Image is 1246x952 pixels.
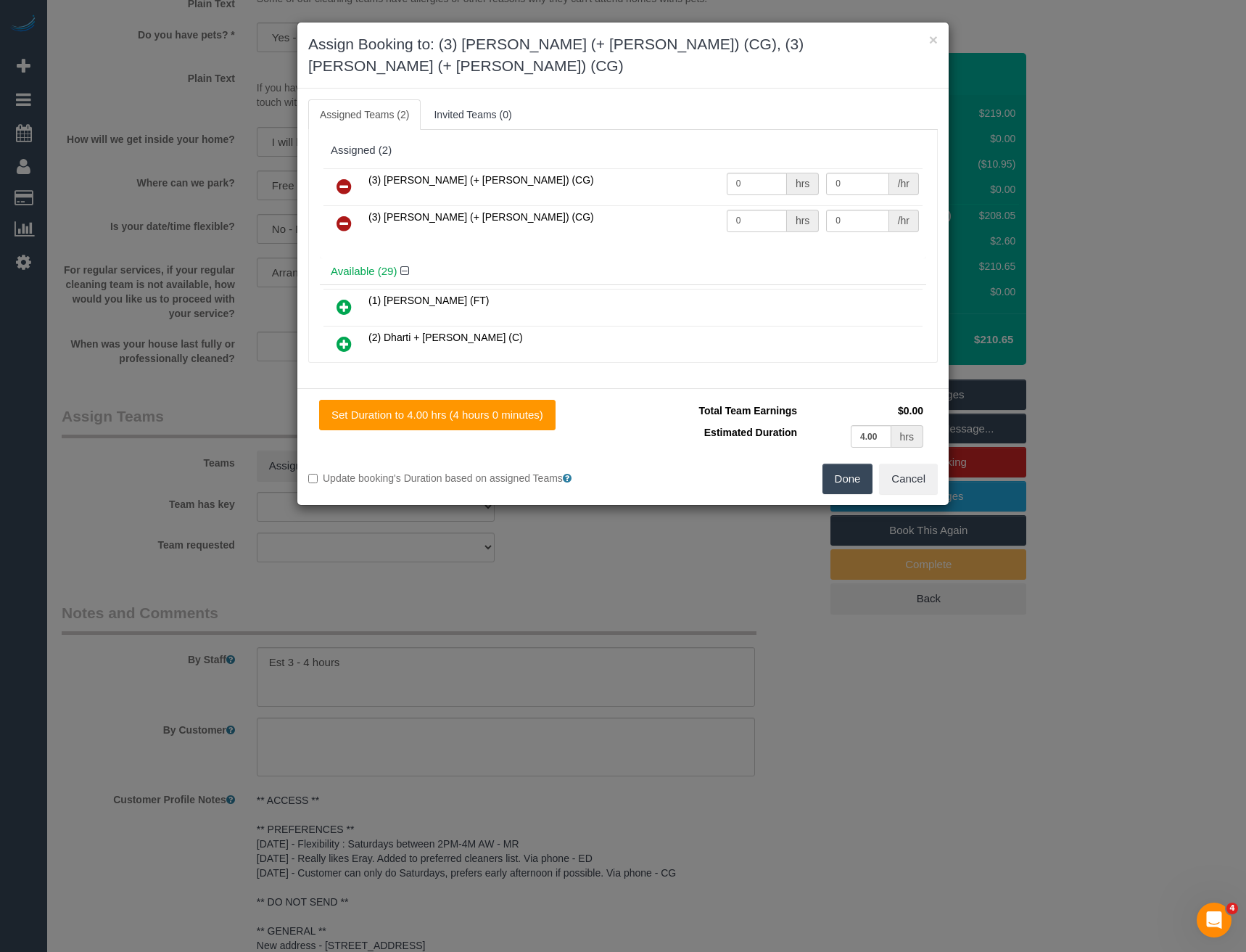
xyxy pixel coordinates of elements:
[801,400,927,422] td: $0.00
[889,173,919,195] div: /hr
[704,427,797,438] span: Estimated Duration
[889,210,919,232] div: /hr
[787,173,819,195] div: hrs
[319,400,556,430] button: Set Duration to 4.00 hrs (4 hours 0 minutes)
[822,464,873,494] button: Done
[634,400,801,422] td: Total Team Earnings
[308,99,421,130] a: Assigned Teams (2)
[787,210,819,232] div: hrs
[422,99,523,130] a: Invited Teams (0)
[368,332,523,343] span: (2) Dharti + [PERSON_NAME] (C)
[308,471,612,485] label: Update booking's Duration based on assigned Teams
[891,425,923,448] div: hrs
[1197,903,1231,937] iframe: Intercom live chat
[331,266,915,278] h4: Available (29)
[879,464,938,494] button: Cancel
[368,295,489,306] span: (1) [PERSON_NAME] (FT)
[308,474,318,483] input: Update booking's Duration based on assigned Teams
[331,144,915,157] div: Assigned (2)
[929,32,938,47] button: ×
[1226,903,1238,914] span: 4
[308,33,938,77] h3: Assign Booking to: (3) [PERSON_NAME] (+ [PERSON_NAME]) (CG), (3) [PERSON_NAME] (+ [PERSON_NAME]) ...
[368,174,594,186] span: (3) [PERSON_NAME] (+ [PERSON_NAME]) (CG)
[368,211,594,223] span: (3) [PERSON_NAME] (+ [PERSON_NAME]) (CG)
